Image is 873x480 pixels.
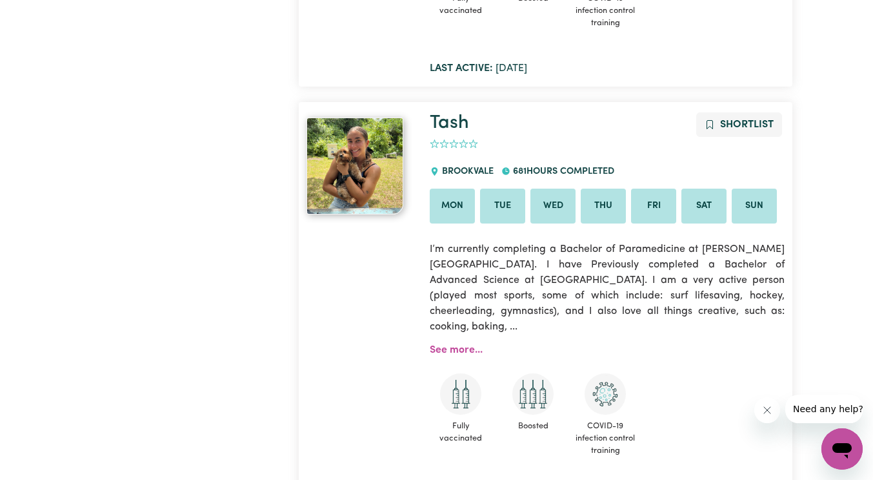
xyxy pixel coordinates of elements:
a: Tash [430,114,469,132]
li: Available on Tue [480,189,525,224]
span: Shortlist [720,120,774,130]
span: Boosted [502,415,564,437]
li: Available on Sun [732,189,777,224]
li: Available on Sat [681,189,727,224]
div: add rating by typing an integer from 0 to 5 or pressing arrow keys [430,137,478,152]
a: See more... [430,345,483,355]
span: Need any help? [8,9,78,19]
iframe: Button to launch messaging window [821,428,863,470]
img: CS Academy: COVID-19 Infection Control Training course completed [585,373,626,415]
li: Available on Thu [581,189,626,224]
button: Add to shortlist [696,112,782,137]
li: Available on Fri [631,189,676,224]
div: BROOKVALE [430,154,501,189]
span: COVID-19 infection control training [574,415,636,463]
p: I’m currently completing a Bachelor of Paramedicine at [PERSON_NAME][GEOGRAPHIC_DATA]. I have Pre... [430,234,785,342]
iframe: Message from company [785,395,863,423]
a: Tash [306,118,414,214]
iframe: Close message [754,397,780,423]
li: Available on Mon [430,189,475,224]
span: [DATE] [430,63,527,74]
li: Available on Wed [530,189,576,224]
img: Care and support worker has received 2 doses of COVID-19 vaccine [440,373,481,415]
div: 681 hours completed [501,154,622,189]
b: Last active: [430,63,493,74]
img: View Tash's profile [306,118,403,214]
span: Fully vaccinated [430,415,492,450]
img: Care and support worker has received booster dose of COVID-19 vaccination [512,373,554,415]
